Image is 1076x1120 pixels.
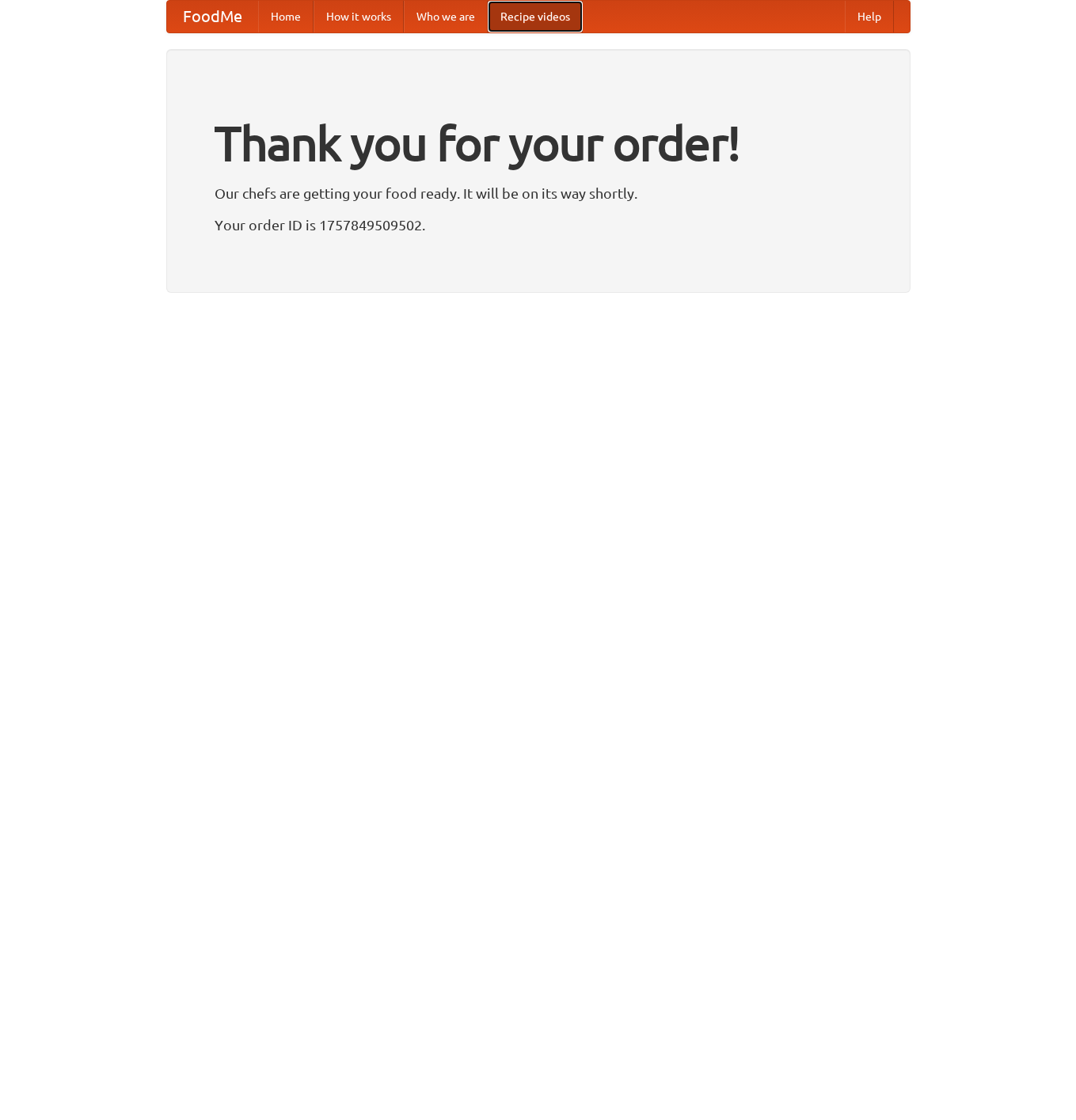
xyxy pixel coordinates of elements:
[215,213,862,237] p: Your order ID is 1757849509502.
[314,1,404,32] a: How it works
[167,1,258,32] a: FoodMe
[845,1,894,32] a: Help
[215,105,862,181] h1: Thank you for your order!
[215,181,862,205] p: Our chefs are getting your food ready. It will be on its way shortly.
[488,1,583,32] a: Recipe videos
[404,1,488,32] a: Who we are
[258,1,314,32] a: Home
